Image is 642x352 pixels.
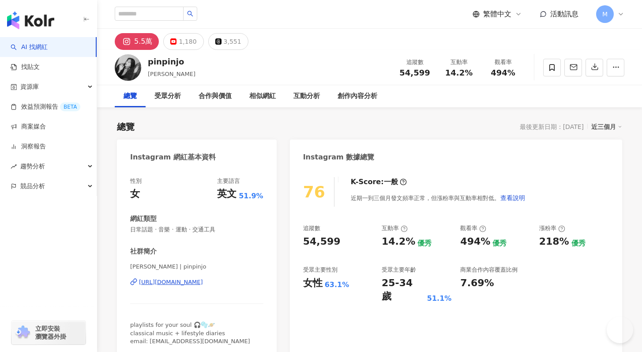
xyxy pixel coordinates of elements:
[20,176,45,196] span: 競品分析
[224,35,241,48] div: 3,551
[11,321,86,344] a: chrome extension立即安裝 瀏覽器外掛
[445,68,473,77] span: 14.2%
[115,33,159,50] button: 5.5萬
[491,68,515,77] span: 494%
[550,10,578,18] span: 活動訊息
[427,294,452,303] div: 51.1%
[117,121,135,133] div: 總覽
[11,142,46,151] a: 洞察報告
[303,224,320,232] div: 追蹤數
[130,278,263,286] a: [URL][DOMAIN_NAME]
[139,278,203,286] div: [URL][DOMAIN_NAME]
[382,224,408,232] div: 互動率
[249,91,276,102] div: 相似網紅
[460,235,490,249] div: 494%
[130,177,142,185] div: 性別
[500,189,526,207] button: 查看說明
[417,238,432,248] div: 優秀
[442,58,476,67] div: 互動率
[460,276,494,290] div: 7.69%
[217,187,237,201] div: 英文
[124,91,137,102] div: 總覽
[351,189,526,207] div: 近期一到三個月發文頻率正常，但漲粉率與互動率相對低。
[187,11,193,17] span: search
[35,325,66,341] span: 立即安裝 瀏覽器外掛
[115,54,141,81] img: KOL Avatar
[398,58,432,67] div: 追蹤數
[492,238,507,248] div: 優秀
[130,247,157,256] div: 社群簡介
[293,91,320,102] div: 互動分析
[325,280,349,290] div: 63.1%
[130,322,250,344] span: playlists for your soul 🎧🫧🪐 classical music + lifestyle diaries email: [EMAIL_ADDRESS][DOMAIN_NAME]
[163,33,203,50] button: 1,180
[602,9,608,19] span: M
[179,35,196,48] div: 1,180
[486,58,520,67] div: 觀看率
[460,266,518,274] div: 商業合作內容覆蓋比例
[154,91,181,102] div: 受眾分析
[20,77,39,97] span: 資源庫
[399,68,430,77] span: 54,599
[539,235,569,249] div: 218%
[382,266,416,274] div: 受眾主要年齡
[384,177,398,187] div: 一般
[303,266,338,274] div: 受眾主要性別
[303,235,341,249] div: 54,599
[130,226,263,234] span: 日常話題 · 音樂 · 運動 · 交通工具
[14,326,31,340] img: chrome extension
[130,187,140,201] div: 女
[303,183,325,201] div: 76
[148,56,195,67] div: pinpinjo
[11,122,46,131] a: 商案媒合
[11,43,48,52] a: searchAI 找網紅
[303,152,375,162] div: Instagram 數據總覽
[11,102,80,111] a: 效益預測報告BETA
[571,238,586,248] div: 優秀
[520,123,584,130] div: 最後更新日期：[DATE]
[130,263,263,271] span: [PERSON_NAME] | pinpinjo
[539,224,565,232] div: 漲粉率
[217,177,240,185] div: 主要語言
[11,163,17,170] span: rise
[607,317,633,343] iframe: Help Scout Beacon - Open
[483,9,511,19] span: 繁體中文
[382,235,415,249] div: 14.2%
[11,63,40,72] a: 找貼文
[460,224,486,232] div: 觀看率
[500,194,525,201] span: 查看說明
[199,91,232,102] div: 合作與價值
[303,276,323,290] div: 女性
[20,156,45,176] span: 趨勢分析
[239,191,263,201] span: 51.9%
[591,121,622,132] div: 近三個月
[382,276,425,304] div: 25-34 歲
[208,33,248,50] button: 3,551
[134,35,152,48] div: 5.5萬
[7,11,54,29] img: logo
[130,152,216,162] div: Instagram 網紅基本資料
[130,214,157,223] div: 網紅類型
[338,91,377,102] div: 創作內容分析
[351,177,407,187] div: K-Score :
[148,71,195,77] span: [PERSON_NAME]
